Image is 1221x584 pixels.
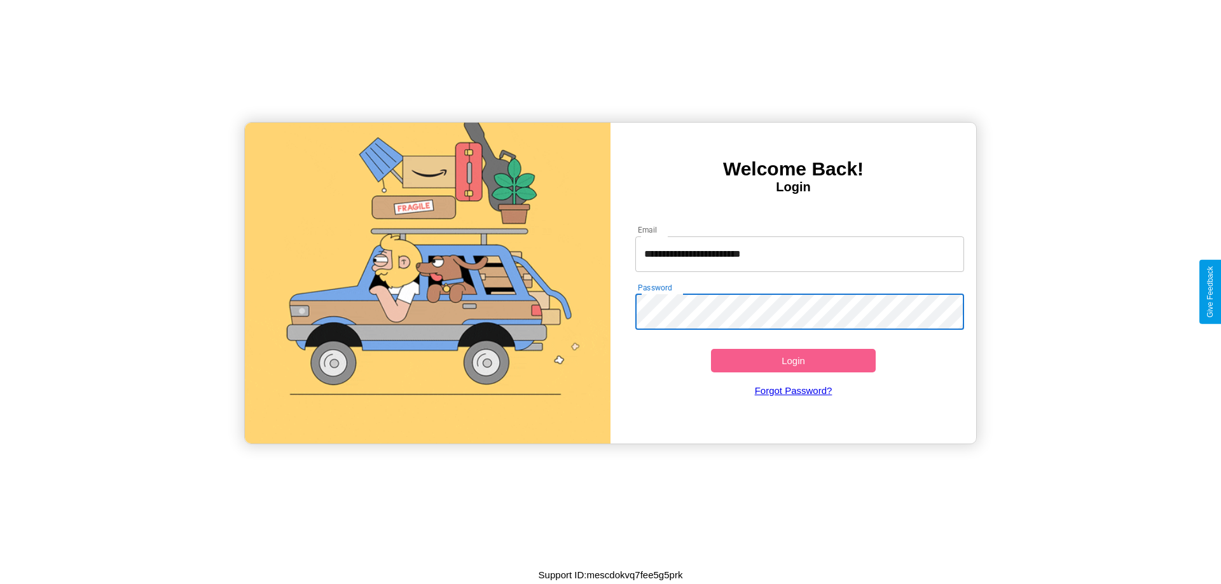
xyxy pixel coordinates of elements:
[245,123,610,444] img: gif
[638,282,672,293] label: Password
[638,224,658,235] label: Email
[629,372,958,409] a: Forgot Password?
[539,566,683,583] p: Support ID: mescdokvq7fee5g5prk
[610,180,976,194] h4: Login
[1206,266,1215,318] div: Give Feedback
[711,349,876,372] button: Login
[610,158,976,180] h3: Welcome Back!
